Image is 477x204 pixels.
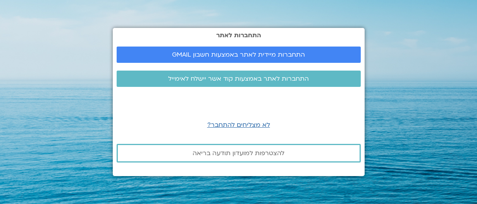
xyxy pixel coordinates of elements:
[117,47,361,63] a: התחברות מיידית לאתר באמצעות חשבון GMAIL
[117,144,361,163] a: להצטרפות למועדון תודעה בריאה
[117,32,361,39] h2: התחברות לאתר
[168,75,309,82] span: התחברות לאתר באמצעות קוד אשר יישלח לאימייל
[117,71,361,87] a: התחברות לאתר באמצעות קוד אשר יישלח לאימייל
[207,121,270,129] a: לא מצליחים להתחבר?
[193,150,284,157] span: להצטרפות למועדון תודעה בריאה
[172,51,305,58] span: התחברות מיידית לאתר באמצעות חשבון GMAIL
